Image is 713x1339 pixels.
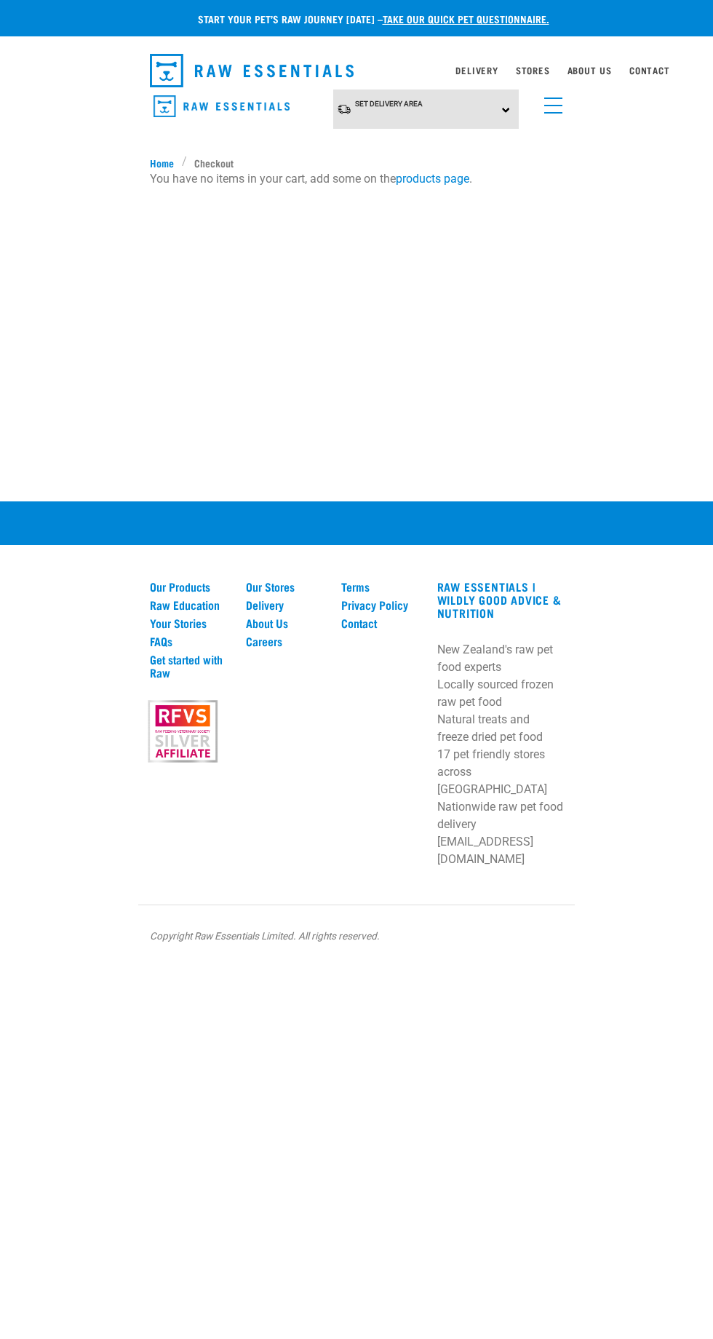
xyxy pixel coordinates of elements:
[150,54,354,87] img: Raw Essentials Logo
[150,155,563,170] nav: breadcrumbs
[150,580,228,593] a: Our Products
[154,95,290,118] img: Raw Essentials Logo
[396,172,469,186] a: products page
[150,155,182,170] a: Home
[341,580,420,593] a: Terms
[337,103,351,115] img: van-moving.png
[138,48,575,93] nav: dropdown navigation
[437,641,563,868] p: New Zealand's raw pet food experts Locally sourced frozen raw pet food Natural treats and freeze ...
[567,68,612,73] a: About Us
[150,616,228,629] a: Your Stories
[537,89,563,115] a: menu
[150,598,228,611] a: Raw Education
[629,68,670,73] a: Contact
[246,635,324,648] a: Careers
[437,580,563,619] h3: RAW ESSENTIALS | Wildly Good Advice & Nutrition
[246,580,324,593] a: Our Stores
[383,16,549,21] a: take our quick pet questionnaire.
[150,930,380,942] em: Copyright Raw Essentials Limited. All rights reserved.
[355,100,423,108] span: Set Delivery Area
[246,598,324,611] a: Delivery
[150,635,228,648] a: FAQs
[150,653,228,679] a: Get started with Raw
[246,616,324,629] a: About Us
[143,699,222,764] img: rfvs.png
[150,170,563,188] p: You have no items in your cart, add some on the .
[341,616,420,629] a: Contact
[516,68,550,73] a: Stores
[341,598,420,611] a: Privacy Policy
[455,68,498,73] a: Delivery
